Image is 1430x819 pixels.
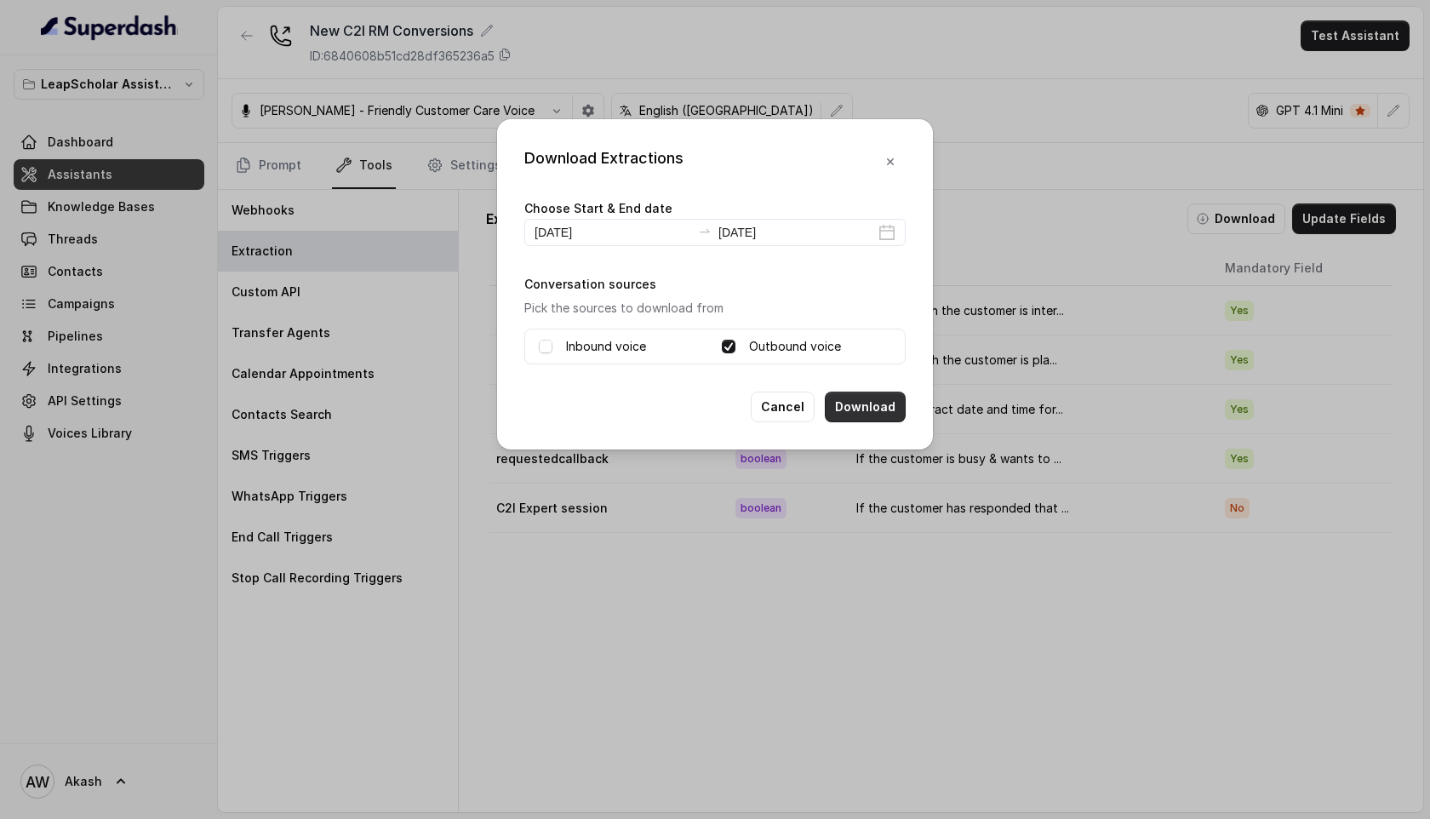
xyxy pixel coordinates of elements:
label: Choose Start & End date [524,201,672,215]
input: Start date [535,223,691,242]
label: Inbound voice [566,336,646,357]
label: Conversation sources [524,277,656,291]
span: swap-right [698,224,712,238]
span: to [698,224,712,238]
div: Download Extractions [524,146,684,177]
button: Download [825,392,906,422]
label: Outbound voice [749,336,841,357]
p: Pick the sources to download from [524,298,906,318]
button: Cancel [751,392,815,422]
input: End date [718,223,875,242]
